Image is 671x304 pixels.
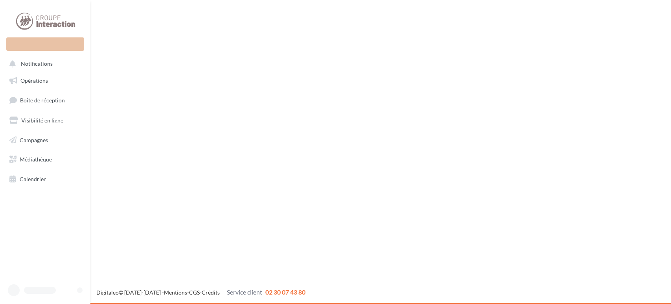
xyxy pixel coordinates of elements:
[5,92,86,109] a: Boîte de réception
[227,288,262,296] span: Service client
[20,176,46,182] span: Calendrier
[96,289,305,296] span: © [DATE]-[DATE] - - -
[20,136,48,143] span: Campagnes
[21,117,63,124] span: Visibilité en ligne
[20,97,65,104] span: Boîte de réception
[96,289,119,296] a: Digitaleo
[202,289,220,296] a: Crédits
[5,151,86,168] a: Médiathèque
[6,37,84,51] div: Nouvelle campagne
[20,77,48,84] span: Opérations
[164,289,187,296] a: Mentions
[5,72,86,89] a: Opérations
[5,171,86,187] a: Calendrier
[20,156,52,163] span: Médiathèque
[5,112,86,129] a: Visibilité en ligne
[5,132,86,148] a: Campagnes
[265,288,305,296] span: 02 30 07 43 80
[21,61,53,67] span: Notifications
[189,289,200,296] a: CGS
